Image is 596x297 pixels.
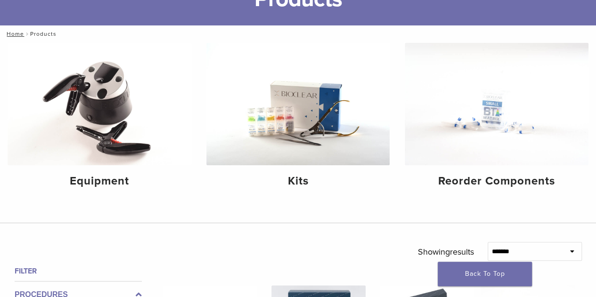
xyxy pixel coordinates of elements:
[24,32,30,36] span: /
[405,43,588,165] img: Reorder Components
[412,173,581,190] h4: Reorder Components
[15,173,184,190] h4: Equipment
[438,262,532,286] a: Back To Top
[214,173,383,190] h4: Kits
[8,43,191,196] a: Equipment
[8,43,191,165] img: Equipment
[206,43,390,196] a: Kits
[4,31,24,37] a: Home
[15,265,142,277] h4: Filter
[417,242,474,262] p: Showing results
[206,43,390,165] img: Kits
[405,43,588,196] a: Reorder Components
